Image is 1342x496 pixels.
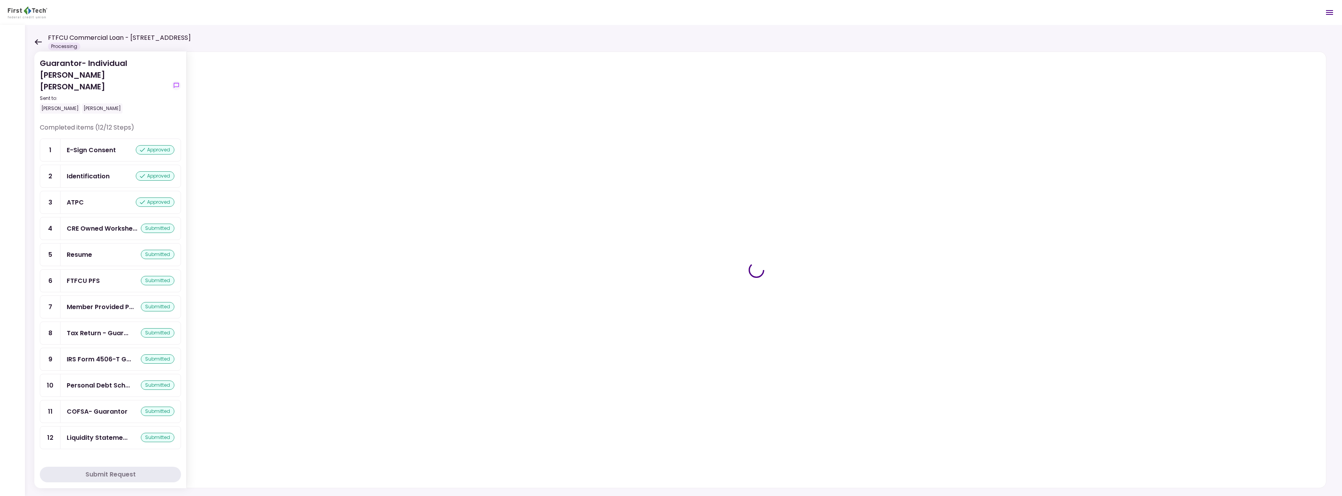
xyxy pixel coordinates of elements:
[40,95,169,102] div: Sent to:
[40,165,181,188] a: 2Identificationapproved
[40,269,181,292] a: 6FTFCU PFSsubmitted
[40,191,60,213] div: 3
[40,57,169,114] div: Guarantor- Individual [PERSON_NAME] [PERSON_NAME]
[8,7,47,18] img: Partner icon
[40,191,181,214] a: 3ATPCapproved
[40,426,181,449] a: 12Liquidity Statements - Guarantorsubmitted
[40,244,60,266] div: 5
[67,354,131,364] div: IRS Form 4506-T Guarantor
[141,276,174,285] div: submitted
[40,139,60,161] div: 1
[48,43,80,50] div: Processing
[40,270,60,292] div: 6
[40,165,60,187] div: 2
[48,33,191,43] h1: FTFCU Commercial Loan - [STREET_ADDRESS]
[136,197,174,207] div: approved
[136,171,174,181] div: approved
[40,123,181,139] div: Completed items (12/12 Steps)
[40,400,60,423] div: 11
[172,81,181,90] button: show-messages
[141,328,174,338] div: submitted
[40,322,60,344] div: 8
[141,407,174,416] div: submitted
[67,276,100,286] div: FTFCU PFS
[40,467,181,482] button: Submit Request
[40,217,181,240] a: 4CRE Owned Worksheetsubmitted
[40,217,60,240] div: 4
[141,354,174,364] div: submitted
[67,197,84,207] div: ATPC
[67,145,116,155] div: E-Sign Consent
[67,380,130,390] div: Personal Debt Schedule
[40,374,60,396] div: 10
[67,407,128,416] div: COFSA- Guarantor
[67,328,128,338] div: Tax Return - Guarantor
[141,302,174,311] div: submitted
[141,224,174,233] div: submitted
[40,400,181,423] a: 11COFSA- Guarantorsubmitted
[40,295,181,318] a: 7Member Provided PFSsubmitted
[40,243,181,266] a: 5Resumesubmitted
[82,103,122,114] div: [PERSON_NAME]
[40,427,60,449] div: 12
[1320,3,1339,22] button: Open menu
[67,302,134,312] div: Member Provided PFS
[141,380,174,390] div: submitted
[40,348,181,371] a: 9IRS Form 4506-T Guarantorsubmitted
[85,470,136,479] div: Submit Request
[40,348,60,370] div: 9
[40,103,80,114] div: [PERSON_NAME]
[141,433,174,442] div: submitted
[67,171,110,181] div: Identification
[40,296,60,318] div: 7
[67,224,137,233] div: CRE Owned Worksheet
[40,139,181,162] a: 1E-Sign Consentapproved
[141,250,174,259] div: submitted
[67,433,128,443] div: Liquidity Statements - Guarantor
[40,322,181,345] a: 8Tax Return - Guarantorsubmitted
[67,250,92,260] div: Resume
[40,374,181,397] a: 10Personal Debt Schedulesubmitted
[136,145,174,155] div: approved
